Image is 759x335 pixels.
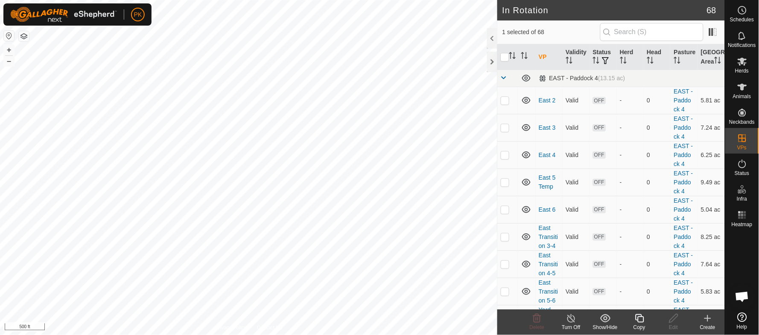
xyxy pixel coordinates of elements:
[644,114,671,141] td: 0
[566,58,573,65] p-sorticon: Activate to sort
[735,68,749,73] span: Herds
[644,87,671,114] td: 0
[4,56,14,66] button: –
[733,94,751,99] span: Animals
[588,323,622,331] div: Show/Hide
[674,252,693,277] a: EAST - Paddock 4
[502,5,707,15] h2: In Rotation
[730,284,755,309] div: Open chat
[563,305,590,332] td: Valid
[644,141,671,169] td: 0
[725,309,759,333] a: Help
[647,58,654,65] p-sorticon: Activate to sort
[539,151,556,158] a: East 4
[735,171,749,176] span: Status
[617,44,644,70] th: Herd
[539,224,558,249] a: East Transition 3-4
[715,58,721,65] p-sorticon: Activate to sort
[509,53,516,60] p-sorticon: Activate to sort
[530,324,545,330] span: Delete
[19,31,29,41] button: Map Layers
[593,124,606,131] span: OFF
[590,44,616,70] th: Status
[563,87,590,114] td: Valid
[539,75,625,82] div: EAST - Paddock 4
[671,44,698,70] th: Pasture
[539,279,558,304] a: East Transition 5-6
[620,58,627,65] p-sorticon: Activate to sort
[737,145,747,150] span: VPs
[563,141,590,169] td: Valid
[698,251,725,278] td: 7.64 ac
[674,279,693,304] a: EAST - Paddock 4
[593,261,606,268] span: OFF
[730,17,754,22] span: Schedules
[620,151,640,160] div: -
[539,124,556,131] a: East 3
[674,197,693,222] a: EAST - Paddock 4
[644,169,671,196] td: 0
[674,115,693,140] a: EAST - Paddock 4
[593,288,606,295] span: OFF
[563,114,590,141] td: Valid
[674,170,693,195] a: EAST - Paddock 4
[554,323,588,331] div: Turn Off
[698,141,725,169] td: 6.25 ac
[10,7,117,22] img: Gallagher Logo
[563,169,590,196] td: Valid
[644,223,671,251] td: 0
[563,196,590,223] td: Valid
[644,278,671,305] td: 0
[4,45,14,55] button: +
[134,10,142,19] span: PK
[737,196,747,201] span: Infra
[539,206,556,213] a: East 6
[600,23,704,41] input: Search (S)
[620,233,640,242] div: -
[674,88,693,113] a: EAST - Paddock 4
[620,123,640,132] div: -
[539,97,556,104] a: East 2
[593,206,606,213] span: OFF
[644,44,671,70] th: Head
[698,87,725,114] td: 5.81 ac
[728,43,756,48] span: Notifications
[698,278,725,305] td: 5.83 ac
[657,323,691,331] div: Edit
[729,119,755,125] span: Neckbands
[563,223,590,251] td: Valid
[598,75,625,82] span: (13.15 ac)
[539,306,556,331] a: Yard into East 1
[698,169,725,196] td: 9.49 ac
[707,4,716,17] span: 68
[620,178,640,187] div: -
[539,174,556,190] a: East 5 Temp
[644,305,671,332] td: 0
[521,53,528,60] p-sorticon: Activate to sort
[593,151,606,159] span: OFF
[698,196,725,223] td: 5.04 ac
[536,44,563,70] th: VP
[563,44,590,70] th: Validity
[674,143,693,167] a: EAST - Paddock 4
[698,44,725,70] th: [GEOGRAPHIC_DATA] Area
[593,233,606,241] span: OFF
[563,278,590,305] td: Valid
[215,324,247,332] a: Privacy Policy
[644,251,671,278] td: 0
[644,196,671,223] td: 0
[593,179,606,186] span: OFF
[620,287,640,296] div: -
[674,306,693,331] a: EAST - Paddock 4
[620,260,640,269] div: -
[620,205,640,214] div: -
[593,97,606,104] span: OFF
[698,114,725,141] td: 7.24 ac
[4,31,14,41] button: Reset Map
[691,323,725,331] div: Create
[622,323,657,331] div: Copy
[732,222,753,227] span: Heatmap
[257,324,282,332] a: Contact Us
[737,324,747,329] span: Help
[539,252,558,277] a: East Transition 4-5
